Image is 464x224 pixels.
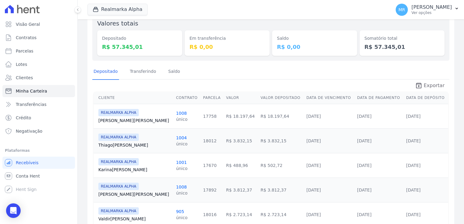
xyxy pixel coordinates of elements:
[2,85,75,97] a: Minha Carteira
[176,165,188,171] div: único
[16,75,33,81] span: Clientes
[16,21,40,27] span: Visão Geral
[98,158,139,165] span: REALMARKA ALPHA
[16,128,43,134] span: Negativação
[97,20,138,27] label: Valores totais
[176,111,187,116] a: 1008
[176,209,184,214] a: 905
[189,43,265,51] dd: R$ 0,00
[224,92,258,104] th: Valor
[98,167,171,173] a: Karina[PERSON_NAME]
[2,125,75,137] a: Negativação
[98,207,139,215] span: REALMARKA ALPHA
[16,160,39,166] span: Recebíveis
[102,35,177,42] dt: Depositado
[203,163,217,168] a: 17670
[258,153,304,178] td: R$ 502,72
[306,212,321,217] a: [DATE]
[98,109,139,116] span: REALMARKA ALPHA
[304,92,355,104] th: Data de Vencimento
[16,173,40,179] span: Conta Hent
[411,4,452,10] p: [PERSON_NAME]
[258,92,304,104] th: Valor Depositado
[224,178,258,202] td: R$ 3.812,37
[306,114,321,119] a: [DATE]
[364,43,440,51] dd: R$ 57.345,01
[2,18,75,30] a: Visão Geral
[2,32,75,44] a: Contratos
[129,64,158,80] a: Transferindo
[16,101,46,107] span: Transferências
[16,35,36,41] span: Contratos
[357,114,371,119] a: [DATE]
[2,58,75,70] a: Lotes
[2,72,75,84] a: Clientes
[424,82,445,89] span: Exportar
[176,116,188,122] div: único
[203,212,217,217] a: 18016
[2,157,75,169] a: Recebíveis
[355,92,404,104] th: Data de Pagamento
[258,178,304,202] td: R$ 3.812,37
[16,88,47,94] span: Minha Carteira
[176,135,187,140] a: 1004
[98,183,139,190] span: REALMARKA ALPHA
[415,82,422,89] i: unarchive
[406,138,421,143] a: [DATE]
[16,115,31,121] span: Crédito
[406,163,421,168] a: [DATE]
[306,138,321,143] a: [DATE]
[176,185,187,189] a: 1008
[404,92,448,104] th: Data de Depósito
[92,64,119,80] a: Depositado
[98,134,139,141] span: REALMARKA ALPHA
[224,128,258,153] td: R$ 3.832,15
[357,138,371,143] a: [DATE]
[98,191,171,197] a: [PERSON_NAME][PERSON_NAME]
[203,188,217,192] a: 17892
[102,43,177,51] dd: R$ 57.345,01
[258,104,304,128] td: R$ 18.197,64
[406,188,421,192] a: [DATE]
[176,141,188,147] div: único
[391,1,464,18] button: MR [PERSON_NAME] Ver opções
[357,188,371,192] a: [DATE]
[16,48,33,54] span: Parcelas
[258,128,304,153] td: R$ 3.832,15
[277,35,352,42] dt: Saldo
[406,114,421,119] a: [DATE]
[176,160,187,165] a: 1001
[410,82,449,90] a: unarchive Exportar
[364,35,440,42] dt: Somatório total
[357,163,371,168] a: [DATE]
[174,92,201,104] th: Contrato
[277,43,352,51] dd: R$ 0,00
[98,142,171,148] a: Thiago[PERSON_NAME]
[224,104,258,128] td: R$ 18.197,64
[411,10,452,15] p: Ver opções
[203,114,217,119] a: 17758
[398,8,405,12] span: MR
[406,212,421,217] a: [DATE]
[2,45,75,57] a: Parcelas
[357,212,371,217] a: [DATE]
[306,188,321,192] a: [DATE]
[6,203,21,218] div: Open Intercom Messenger
[16,61,27,67] span: Lotes
[98,117,171,124] a: [PERSON_NAME][PERSON_NAME]
[98,216,171,222] a: Valdir[PERSON_NAME]
[2,112,75,124] a: Crédito
[203,138,217,143] a: 18012
[94,92,174,104] th: Cliente
[5,147,73,154] div: Plataformas
[201,92,224,104] th: Parcela
[2,170,75,182] a: Conta Hent
[189,35,265,42] dt: Em transferência
[306,163,321,168] a: [DATE]
[176,215,188,221] div: único
[224,153,258,178] td: R$ 488,96
[176,190,188,196] div: único
[2,98,75,110] a: Transferências
[167,64,181,80] a: Saldo
[87,4,148,15] button: Realmarka Alpha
